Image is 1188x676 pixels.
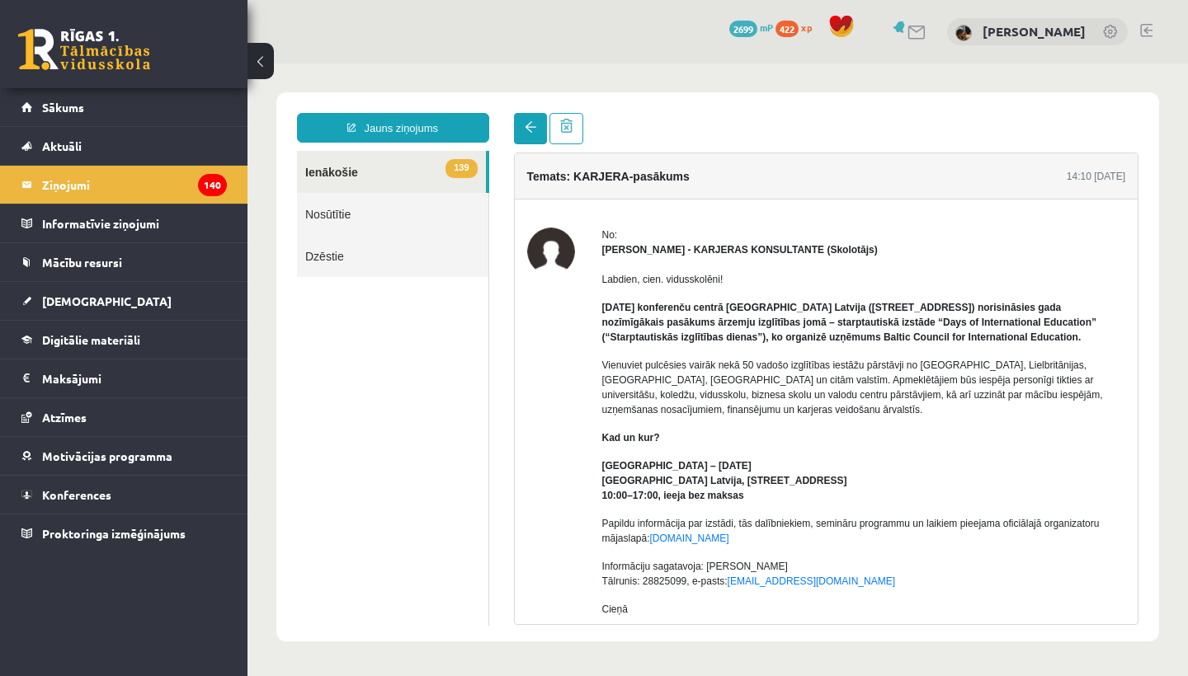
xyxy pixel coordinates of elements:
[42,166,227,204] legend: Ziņojumi
[280,106,442,120] h4: Temats: KARJERA-pasākums
[42,255,122,270] span: Mācību resursi
[729,21,757,37] span: 2699
[21,166,227,204] a: Ziņojumi140
[198,96,229,115] span: 139
[403,469,482,481] a: [DOMAIN_NAME]
[21,127,227,165] a: Aktuāli
[42,138,82,153] span: Aktuāli
[355,369,412,380] strong: Kad un kur?
[355,209,879,223] p: Labdien, cien. vidusskolēni!
[42,487,111,502] span: Konferences
[775,21,799,37] span: 422
[21,437,227,475] a: Motivācijas programma
[955,25,972,41] img: Adrija Kasparsone
[355,181,630,192] strong: [PERSON_NAME] - KARJERAS KONSULTANTE (Skolotājs)
[21,88,227,126] a: Sākums
[355,538,879,553] p: Cieņā
[355,238,850,279] strong: [DATE] konferenču centrā [GEOGRAPHIC_DATA] Latvija ([STREET_ADDRESS]) norisināsies gada nozīmīgāk...
[18,29,150,70] a: Rīgas 1. Tālmācības vidusskola
[42,332,140,347] span: Digitālie materiāli
[355,294,879,354] p: Vienuviet pulcēsies vairāk nekā 50 vadošo izglītības iestāžu pārstāvji no [GEOGRAPHIC_DATA], Liel...
[42,410,87,425] span: Atzīmes
[355,453,879,482] p: Papildu informācija par izstādi, tās dalībniekiem, semināru programmu un laikiem pieejama oficiāl...
[775,21,820,34] a: 422 xp
[42,526,186,541] span: Proktoringa izmēģinājums
[42,293,172,308] span: [DEMOGRAPHIC_DATA]
[983,23,1086,40] a: [PERSON_NAME]
[49,171,241,214] a: Dzēstie
[355,495,879,525] p: Informāciju sagatavoja: [PERSON_NAME] Tālrunis: 28825099, e-pasts:
[801,21,812,34] span: xp
[42,204,227,242] legend: Informatīvie ziņojumi
[49,87,238,129] a: 139Ienākošie
[355,397,600,438] strong: [GEOGRAPHIC_DATA] – [DATE] [GEOGRAPHIC_DATA] Latvija, [STREET_ADDRESS] 10:00–17:00, ieeja bez maksas
[21,282,227,320] a: [DEMOGRAPHIC_DATA]
[21,243,227,281] a: Mācību resursi
[42,100,84,115] span: Sākums
[21,398,227,436] a: Atzīmes
[21,514,227,552] a: Proktoringa izmēģinājums
[280,164,328,212] img: Karīna Saveļjeva - KARJERAS KONSULTANTE
[42,359,227,397] legend: Maksājumi
[21,476,227,514] a: Konferences
[760,21,773,34] span: mP
[729,21,773,34] a: 2699 mP
[42,448,172,463] span: Motivācijas programma
[21,359,227,397] a: Maksājumi
[480,512,648,523] a: [EMAIL_ADDRESS][DOMAIN_NAME]
[819,106,878,120] div: 14:10 [DATE]
[355,164,879,179] div: No:
[198,174,227,196] i: 140
[21,204,227,242] a: Informatīvie ziņojumi
[49,129,241,171] a: Nosūtītie
[21,321,227,359] a: Digitālie materiāli
[49,49,242,79] a: Jauns ziņojums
